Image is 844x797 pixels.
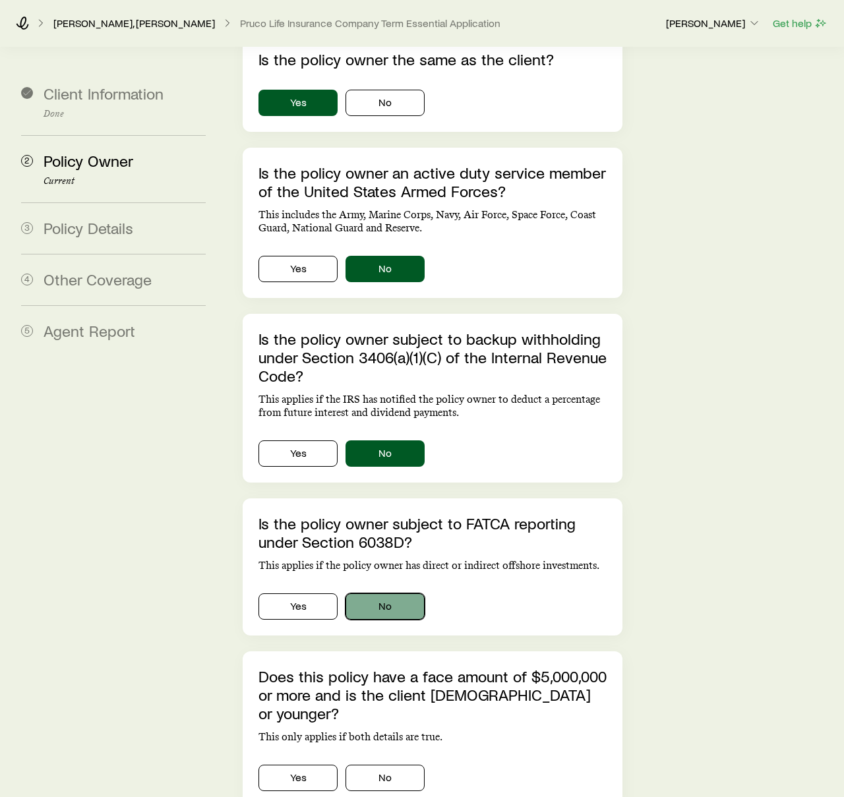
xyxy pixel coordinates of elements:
[21,274,33,285] span: 4
[21,155,33,167] span: 2
[665,16,762,32] button: [PERSON_NAME]
[258,593,338,620] button: Yes
[258,440,338,467] button: Yes
[258,514,607,551] p: Is the policy owner subject to FATCA reporting under Section 6038D?
[44,321,135,340] span: Agent Report
[258,256,338,282] button: Yes
[44,109,206,119] p: Done
[346,765,425,791] button: No
[346,256,425,282] button: No
[258,208,607,235] p: This includes the Army, Marine Corps, Navy, Air Force, Space Force, Coast Guard, National Guard a...
[44,84,164,103] span: Client Information
[258,730,607,744] p: This only applies if both details are true.
[346,90,425,116] button: No
[258,559,607,572] p: This applies if the policy owner has direct or indirect offshore investments.
[53,17,216,30] a: [PERSON_NAME], [PERSON_NAME]
[258,765,338,791] button: Yes
[666,16,761,30] p: [PERSON_NAME]
[258,50,607,69] p: Is the policy owner the same as the client?
[346,440,425,467] button: No
[44,270,152,289] span: Other Coverage
[44,151,133,170] span: Policy Owner
[258,330,607,385] p: Is the policy owner subject to backup withholding under Section 3406(a)(1)(C) of the Internal Rev...
[239,17,501,30] button: Pruco Life Insurance Company Term Essential Application
[258,393,607,419] p: This applies if the IRS has notified the policy owner to deduct a percentage from future interest...
[44,218,133,237] span: Policy Details
[44,176,206,187] p: Current
[21,222,33,234] span: 3
[346,593,425,620] button: No
[772,16,828,31] button: Get help
[258,163,607,200] p: Is the policy owner an active duty service member of the United States Armed Forces?
[258,90,338,116] button: Yes
[21,325,33,337] span: 5
[258,667,607,723] p: Does this policy have a face amount of $5,000,000 or more and is the client [DEMOGRAPHIC_DATA] or...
